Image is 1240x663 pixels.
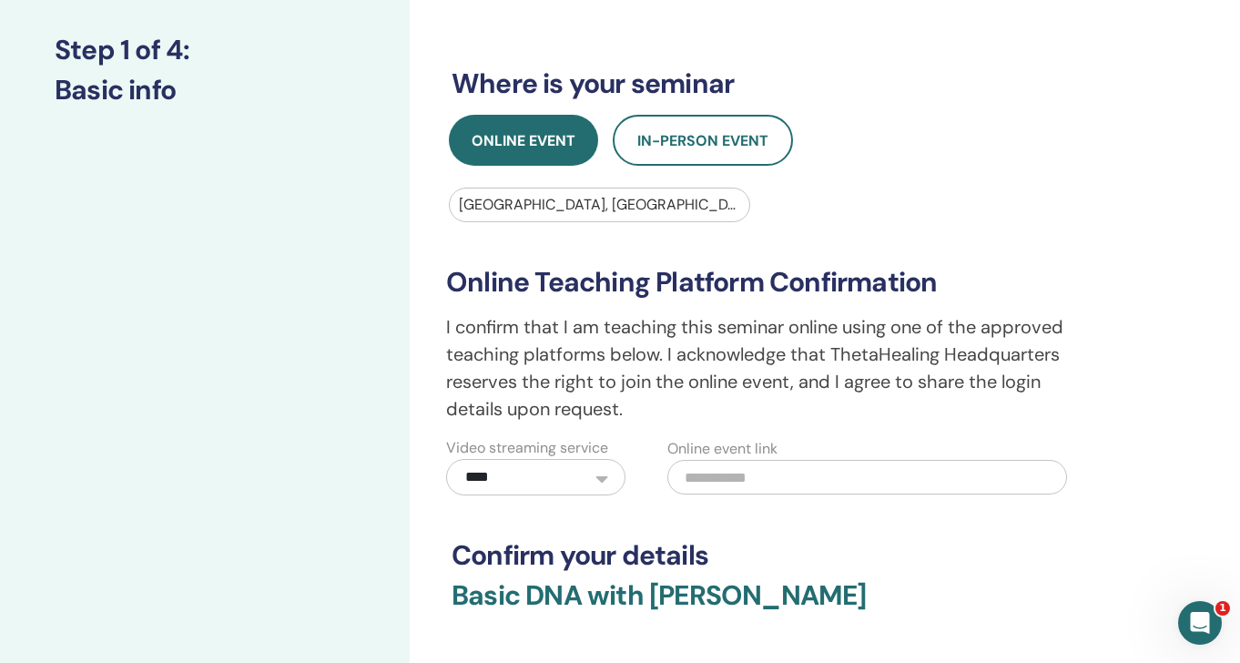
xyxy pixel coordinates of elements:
[449,115,598,166] button: Online Event
[472,131,575,150] span: Online Event
[446,266,1082,299] h3: Online Teaching Platform Confirmation
[55,34,355,66] h3: Step 1 of 4 :
[446,313,1082,423] p: I confirm that I am teaching this seminar online using one of the approved teaching platforms bel...
[667,438,778,460] label: Online event link
[1178,601,1222,645] iframe: Intercom live chat
[613,115,793,166] button: In-Person Event
[446,437,608,459] label: Video streaming service
[452,539,1076,572] h3: Confirm your details
[55,74,355,107] h3: Basic info
[637,131,768,150] span: In-Person Event
[452,579,1076,634] h3: Basic DNA with [PERSON_NAME]
[1215,601,1230,616] span: 1
[452,67,1076,100] h3: Where is your seminar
